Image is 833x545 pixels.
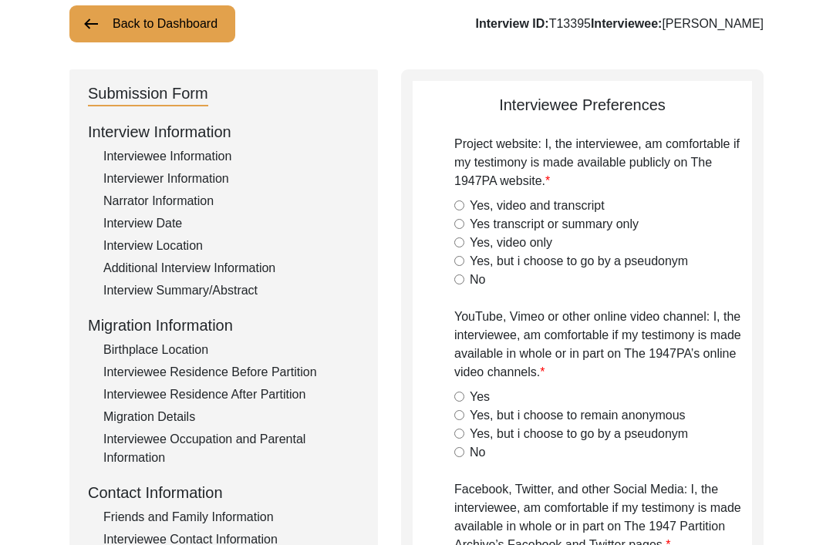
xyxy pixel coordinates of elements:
[103,508,359,526] div: Friends and Family Information
[103,214,359,233] div: Interview Date
[82,15,100,33] img: arrow-left.png
[103,408,359,426] div: Migration Details
[69,5,235,42] button: Back to Dashboard
[103,259,359,278] div: Additional Interview Information
[470,271,485,289] label: No
[470,443,485,462] label: No
[88,314,359,337] div: Migration Information
[470,215,639,234] label: Yes transcript or summary only
[476,15,764,33] div: T13395 [PERSON_NAME]
[470,406,686,425] label: Yes, but i choose to remain anonymous
[103,281,359,300] div: Interview Summary/Abstract
[103,430,359,467] div: Interviewee Occupation and Parental Information
[476,17,549,30] b: Interview ID:
[103,192,359,210] div: Narrator Information
[470,252,688,271] label: Yes, but i choose to go by a pseudonym
[103,147,359,166] div: Interviewee Information
[103,385,359,404] div: Interviewee Residence After Partition
[470,425,688,443] label: Yes, but i choose to go by a pseudonym
[103,341,359,359] div: Birthplace Location
[103,363,359,382] div: Interviewee Residence Before Partition
[470,234,552,252] label: Yes, video only
[470,197,605,215] label: Yes, video and transcript
[470,388,490,406] label: Yes
[591,17,662,30] b: Interviewee:
[454,308,752,382] label: YouTube, Vimeo or other online video channel: I, the interviewee, am comfortable if my testimony ...
[88,481,359,504] div: Contact Information
[454,135,752,190] label: Project website: I, the interviewee, am comfortable if my testimony is made available publicly on...
[413,93,752,116] div: Interviewee Preferences
[103,170,359,188] div: Interviewer Information
[88,120,359,143] div: Interview Information
[88,82,208,106] div: Submission Form
[103,237,359,255] div: Interview Location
